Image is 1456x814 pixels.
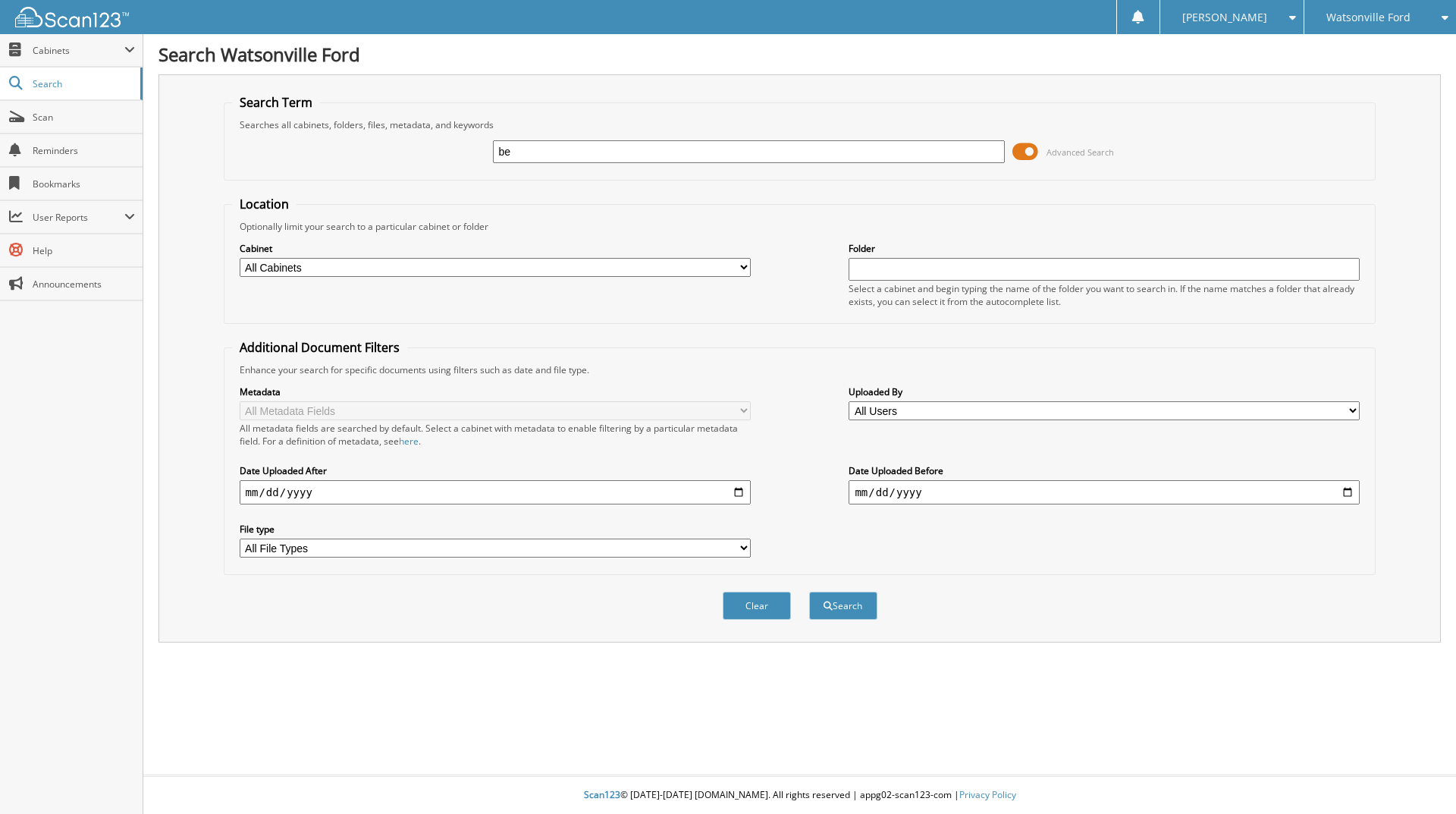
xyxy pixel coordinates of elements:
a: here [399,435,419,448]
span: Search [33,77,133,90]
span: Reminders [33,144,135,157]
label: File type [240,523,751,536]
span: Scan123 [584,788,620,801]
h1: Search Watsonville Ford [158,42,1441,67]
label: Date Uploaded Before [849,464,1360,477]
iframe: Chat Widget [1380,741,1456,814]
span: Cabinets [33,44,124,57]
span: Advanced Search [1046,146,1114,158]
div: © [DATE]-[DATE] [DOMAIN_NAME]. All rights reserved | appg02-scan123-com | [143,777,1456,814]
div: Select a cabinet and begin typing the name of the folder you want to search in. If the name match... [849,282,1360,308]
img: scan123-logo-white.svg [15,7,129,27]
div: All metadata fields are searched by default. Select a cabinet with metadata to enable filtering b... [240,422,751,448]
span: [PERSON_NAME] [1182,13,1267,22]
legend: Location [232,196,297,212]
div: Enhance your search for specific documents using filters such as date and file type. [232,363,1368,376]
div: Searches all cabinets, folders, files, metadata, and keywords [232,118,1368,131]
label: Uploaded By [849,385,1360,398]
legend: Additional Document Filters [232,339,407,356]
button: Clear [723,592,791,620]
label: Metadata [240,385,751,398]
span: Scan [33,111,135,124]
span: Help [33,244,135,257]
legend: Search Term [232,94,320,111]
span: Bookmarks [33,178,135,190]
input: start [240,480,751,504]
div: Optionally limit your search to a particular cabinet or folder [232,220,1368,233]
label: Folder [849,242,1360,255]
span: User Reports [33,211,124,224]
label: Cabinet [240,242,751,255]
label: Date Uploaded After [240,464,751,477]
a: Privacy Policy [959,788,1016,801]
span: Announcements [33,278,135,291]
span: Watsonville Ford [1326,13,1410,22]
button: Search [809,592,877,620]
input: end [849,480,1360,504]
